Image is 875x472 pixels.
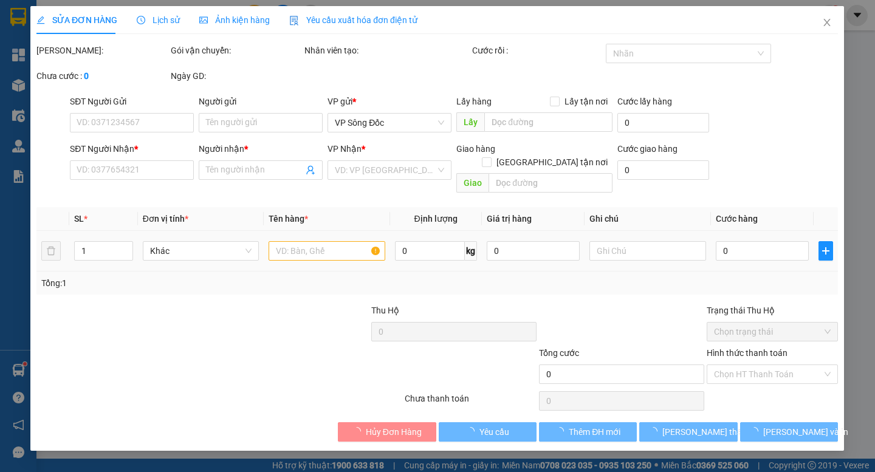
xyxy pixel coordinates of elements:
span: Thêm ĐH mới [569,425,621,439]
span: Đơn vị tính [143,214,188,224]
span: Lịch sử [137,15,180,25]
span: up [123,244,130,251]
span: SỬA ĐƠN HÀNG [36,15,117,25]
img: icon [290,16,300,26]
span: Tổng cước [539,348,579,358]
span: Thu Hộ [372,306,400,315]
button: Close [811,6,845,40]
div: SĐT Người Nhận [70,142,194,156]
span: Khác [150,242,252,260]
span: [GEOGRAPHIC_DATA] tận nơi [492,156,613,169]
span: Yêu cầu xuất hóa đơn điện tử [290,15,418,25]
button: delete [41,241,61,261]
span: loading [352,427,366,436]
span: picture [200,16,208,24]
div: SĐT Người Gửi [70,95,194,108]
span: user-add [306,165,316,175]
label: Cước giao hàng [618,144,678,154]
button: Yêu cầu [439,422,537,442]
div: Trạng thái Thu Hộ [707,304,839,317]
div: Nhân viên tạo: [304,44,470,57]
div: Gói vận chuyển: [171,44,303,57]
span: phone [70,44,80,54]
span: Decrease Value [119,251,132,260]
th: Ghi chú [585,207,711,231]
input: Cước giao hàng [618,160,710,180]
label: Hình thức thanh toán [707,348,787,358]
span: Giá trị hàng [487,214,532,224]
span: kg [465,241,477,261]
span: close [823,18,832,27]
button: plus [819,241,834,261]
input: Ghi Chú [590,241,706,261]
div: Cước rồi : [472,44,604,57]
span: loading [750,427,763,436]
div: Tổng: 1 [41,276,338,290]
span: loading [556,427,569,436]
button: Hủy Đơn Hàng [338,422,436,442]
span: Lấy tận nơi [560,95,613,108]
div: VP gửi [328,95,452,108]
div: Người gửi [199,95,323,108]
span: environment [70,29,80,39]
label: Cước lấy hàng [618,97,673,106]
input: Dọc đường [485,112,613,132]
span: Ảnh kiện hàng [200,15,270,25]
span: SL [74,214,84,224]
button: Thêm ĐH mới [539,422,637,442]
span: Increase Value [119,242,132,251]
span: down [123,252,130,259]
button: [PERSON_NAME] và In [740,422,838,442]
span: VP Sông Đốc [335,114,445,132]
span: Giao [457,173,489,193]
b: 0 [84,71,89,81]
li: 02839.63.63.63 [5,42,232,57]
div: Chưa cước : [36,69,168,83]
span: Lấy [457,112,485,132]
div: Chưa thanh toán [404,392,538,413]
span: Giao hàng [457,144,496,154]
span: edit [36,16,45,24]
span: loading [466,427,479,436]
button: [PERSON_NAME] thay đổi [640,422,738,442]
input: Cước lấy hàng [618,113,710,132]
span: Yêu cầu [479,425,509,439]
span: Chọn trạng thái [714,323,831,341]
span: Định lượng [414,214,458,224]
span: loading [650,427,663,436]
input: VD: Bàn, Ghế [269,241,385,261]
span: Lấy hàng [457,97,492,106]
span: clock-circle [137,16,146,24]
div: [PERSON_NAME]: [36,44,168,57]
span: [PERSON_NAME] và In [763,425,848,439]
b: GỬI : VP Sông Đốc [5,76,146,96]
div: Người nhận [199,142,323,156]
div: Ngày GD: [171,69,303,83]
li: 85 [PERSON_NAME] [5,27,232,42]
span: Tên hàng [269,214,309,224]
input: Dọc đường [489,173,613,193]
span: VP Nhận [328,144,362,154]
span: Hủy Đơn Hàng [366,425,422,439]
b: [PERSON_NAME] [70,8,172,23]
span: Cước hàng [716,214,758,224]
span: plus [820,246,833,256]
span: [PERSON_NAME] thay đổi [663,425,760,439]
